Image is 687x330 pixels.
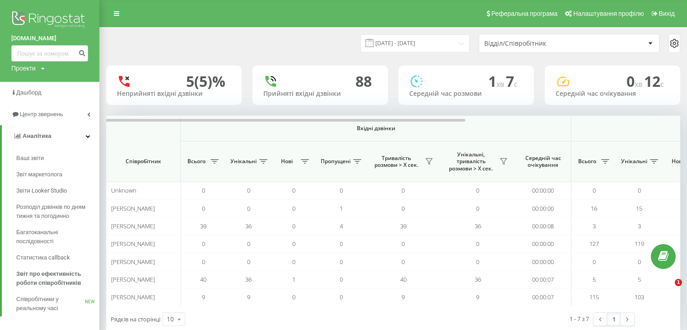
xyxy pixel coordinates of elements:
[556,90,669,98] div: Середній час очікування
[16,166,99,183] a: Звіт маркетолога
[111,240,155,248] span: [PERSON_NAME]
[515,217,571,235] td: 00:00:08
[445,151,497,172] span: Унікальні, тривалість розмови > Х сек.
[247,258,250,266] span: 0
[593,275,596,283] span: 5
[593,222,596,230] span: 3
[292,240,295,248] span: 0
[321,158,351,165] span: Пропущені
[16,183,99,199] a: Звіти Looker Studio
[292,275,295,283] span: 1
[638,258,641,266] span: 0
[111,204,155,212] span: [PERSON_NAME]
[476,186,479,194] span: 0
[202,186,205,194] span: 0
[355,73,372,90] div: 88
[202,293,205,301] span: 9
[589,240,599,248] span: 127
[276,158,298,165] span: Нові
[247,186,250,194] span: 0
[515,199,571,217] td: 00:00:00
[16,154,44,163] span: Ваші звіти
[11,9,88,32] img: Ringostat logo
[638,222,641,230] span: 3
[340,222,343,230] span: 4
[476,293,479,301] span: 9
[292,258,295,266] span: 0
[607,313,621,325] a: 1
[491,10,558,17] span: Реферальна програма
[656,279,678,301] iframe: Intercom live chat
[11,64,36,73] div: Проекти
[626,71,644,91] span: 0
[402,240,405,248] span: 0
[16,253,70,262] span: Статистика callback
[402,204,405,212] span: 0
[16,291,99,316] a: Співробітники у реальному часіNEW
[16,269,95,288] span: Звіт про ефективність роботи співробітників
[635,293,644,301] span: 103
[245,222,252,230] span: 36
[514,79,518,89] span: c
[488,71,506,91] span: 1
[515,182,571,199] td: 00:00:00
[247,204,250,212] span: 0
[340,275,343,283] span: 0
[111,315,160,323] span: Рядків на сторінці
[409,90,523,98] div: Середній час розмови
[475,275,481,283] span: 36
[230,158,257,165] span: Унікальні
[245,275,252,283] span: 36
[400,275,407,283] span: 40
[621,158,647,165] span: Унікальні
[16,170,62,179] span: Звіт маркетолога
[200,275,206,283] span: 40
[515,235,571,253] td: 00:00:00
[23,132,51,139] span: Аналiтика
[202,240,205,248] span: 0
[16,150,99,166] a: Ваші звіти
[506,71,518,91] span: 7
[263,90,377,98] div: Прийняті вхідні дзвінки
[340,204,343,212] span: 1
[185,158,208,165] span: Всього
[402,293,405,301] span: 9
[370,155,422,169] span: Тривалість розмови > Х сек.
[16,224,99,250] a: Багатоканальні послідовності
[292,293,295,301] span: 0
[340,258,343,266] span: 0
[515,288,571,306] td: 00:00:07
[111,258,155,266] span: [PERSON_NAME]
[570,314,589,323] div: 1 - 7 з 7
[16,186,67,195] span: Звіти Looker Studio
[638,275,641,283] span: 5
[522,155,564,169] span: Середній час очікування
[476,258,479,266] span: 0
[247,293,250,301] span: 9
[475,222,481,230] span: 36
[16,203,95,221] span: Розподіл дзвінків по дням тижня та погодинно
[638,186,641,194] span: 0
[114,158,173,165] span: Співробітник
[496,79,506,89] span: хв
[636,204,642,212] span: 15
[200,222,206,230] span: 39
[635,240,644,248] span: 119
[20,111,63,118] span: Центр звернень
[402,258,405,266] span: 0
[16,295,85,313] span: Співробітники у реальному часі
[111,293,155,301] span: [PERSON_NAME]
[202,204,205,212] span: 0
[659,10,675,17] span: Вихід
[16,199,99,224] a: Розподіл дзвінків по дням тижня та погодинно
[484,40,592,47] div: Відділ/Співробітник
[593,186,596,194] span: 0
[2,125,99,147] a: Аналiтика
[186,73,225,90] div: 5 (5)%
[117,90,231,98] div: Неприйняті вхідні дзвінки
[16,89,42,96] span: Дашборд
[400,222,407,230] span: 39
[340,186,343,194] span: 0
[16,266,99,291] a: Звіт про ефективність роботи співробітників
[292,204,295,212] span: 0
